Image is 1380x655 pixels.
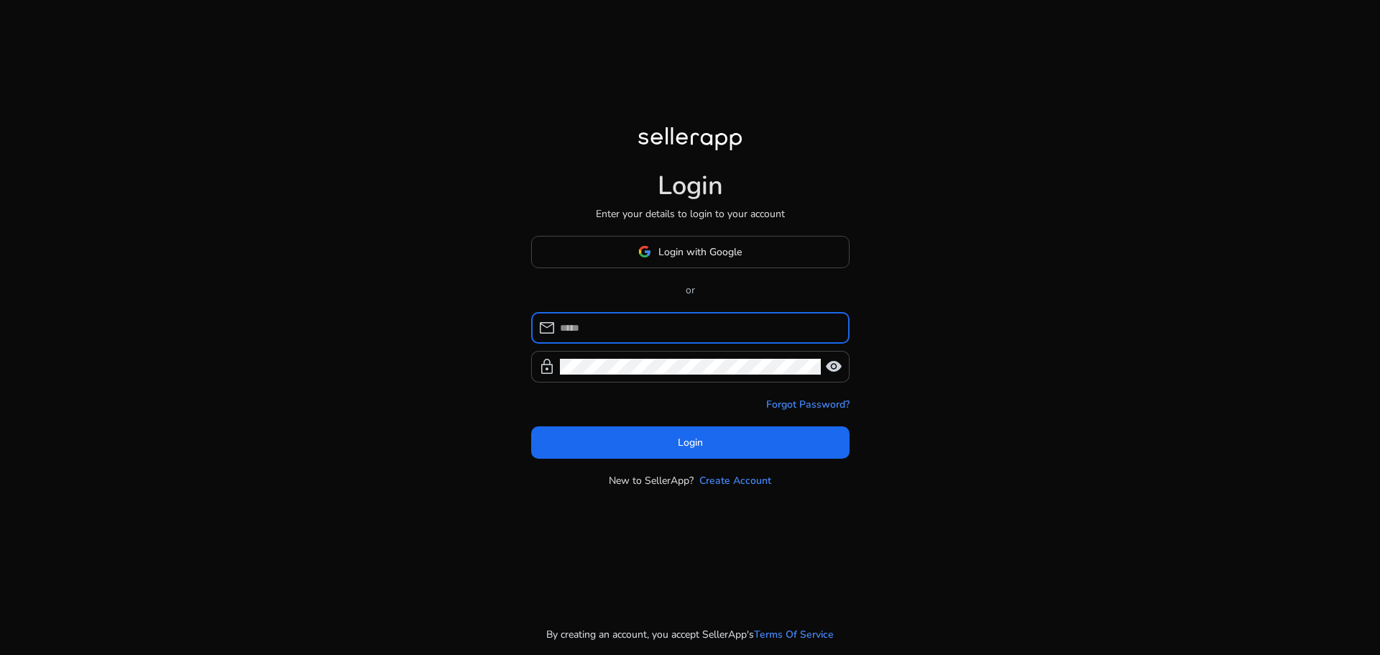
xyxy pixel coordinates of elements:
p: or [531,283,850,298]
span: visibility [825,358,842,375]
a: Create Account [699,473,771,488]
a: Forgot Password? [766,397,850,412]
a: Terms Of Service [754,627,834,642]
p: New to SellerApp? [609,473,694,488]
span: mail [538,319,556,336]
span: lock [538,358,556,375]
span: Login with Google [658,244,742,260]
img: google-logo.svg [638,245,651,258]
button: Login [531,426,850,459]
h1: Login [658,170,723,201]
button: Login with Google [531,236,850,268]
p: Enter your details to login to your account [596,206,785,221]
span: Login [678,435,703,450]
